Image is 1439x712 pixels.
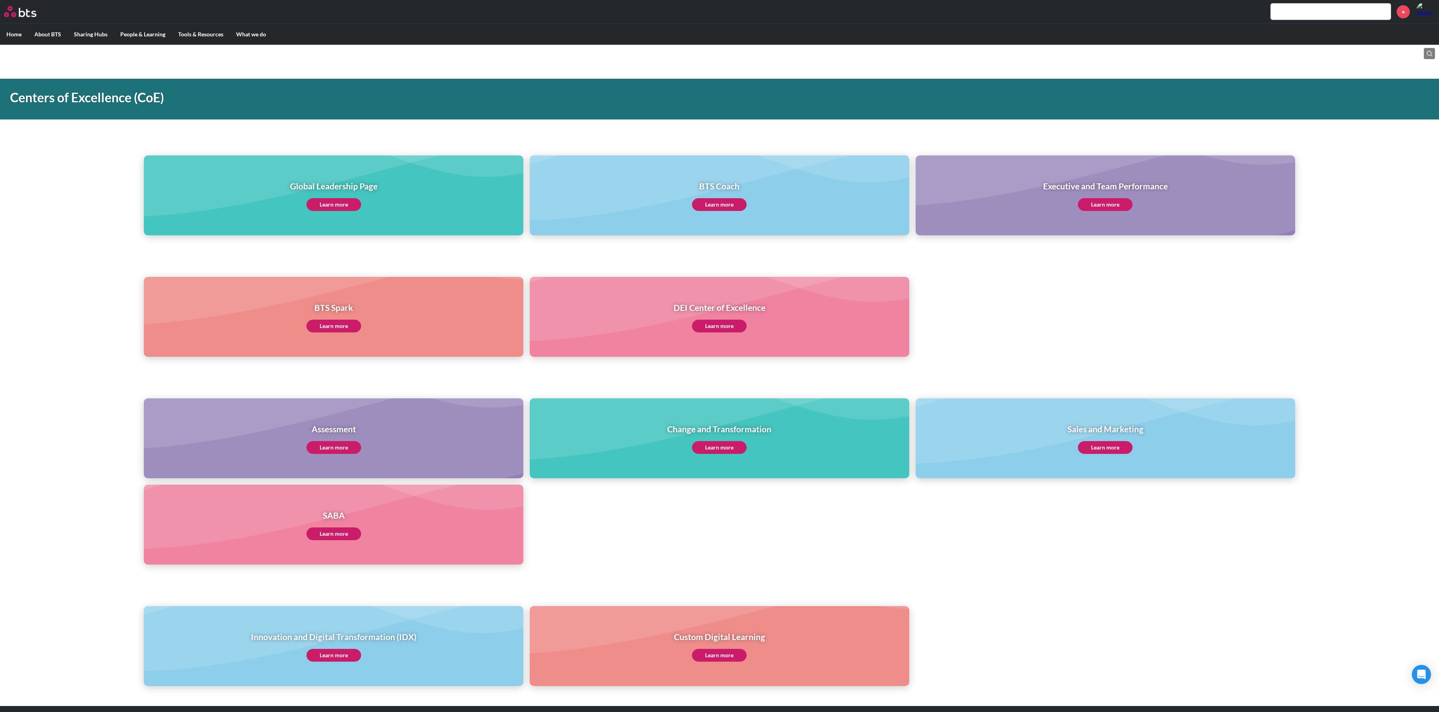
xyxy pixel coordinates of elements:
h1: Executive and Team Performance [1043,180,1168,192]
h1: Sales and Marketing [1067,423,1143,435]
a: Learn more [306,527,361,540]
a: + [1397,5,1410,18]
a: Learn more [306,198,361,211]
a: Learn more [692,649,747,662]
a: Learn more [306,441,361,454]
a: Learn more [1078,198,1133,211]
h1: Change and Transformation [667,423,771,435]
label: Sharing Hubs [68,24,114,45]
label: What we do [230,24,272,45]
label: About BTS [28,24,68,45]
h1: Assessment [306,423,361,435]
label: Tools & Resources [172,24,230,45]
h1: Innovation and Digital Transformation (IDX) [251,631,416,642]
h1: DEI Center of Excellence [674,302,765,313]
a: Learn more [306,320,361,332]
h1: BTS Spark [306,302,361,313]
a: Learn more [692,198,747,211]
a: Go home [4,6,51,17]
a: Learn more [692,320,747,332]
h1: Global Leadership Page [290,180,378,192]
h1: SABA [306,509,361,521]
img: Jenna Cuevas [1416,2,1435,21]
a: Learn more [692,441,747,454]
h1: Custom Digital Learning [674,631,765,642]
a: Learn more [306,649,361,662]
a: Learn more [1078,441,1133,454]
h1: BTS Coach [692,180,747,192]
h1: Centers of Excellence (CoE) [10,89,1003,107]
div: Open Intercom Messenger [1412,665,1431,684]
a: Profile [1416,2,1435,21]
label: People & Learning [114,24,172,45]
img: BTS Logo [4,6,36,17]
